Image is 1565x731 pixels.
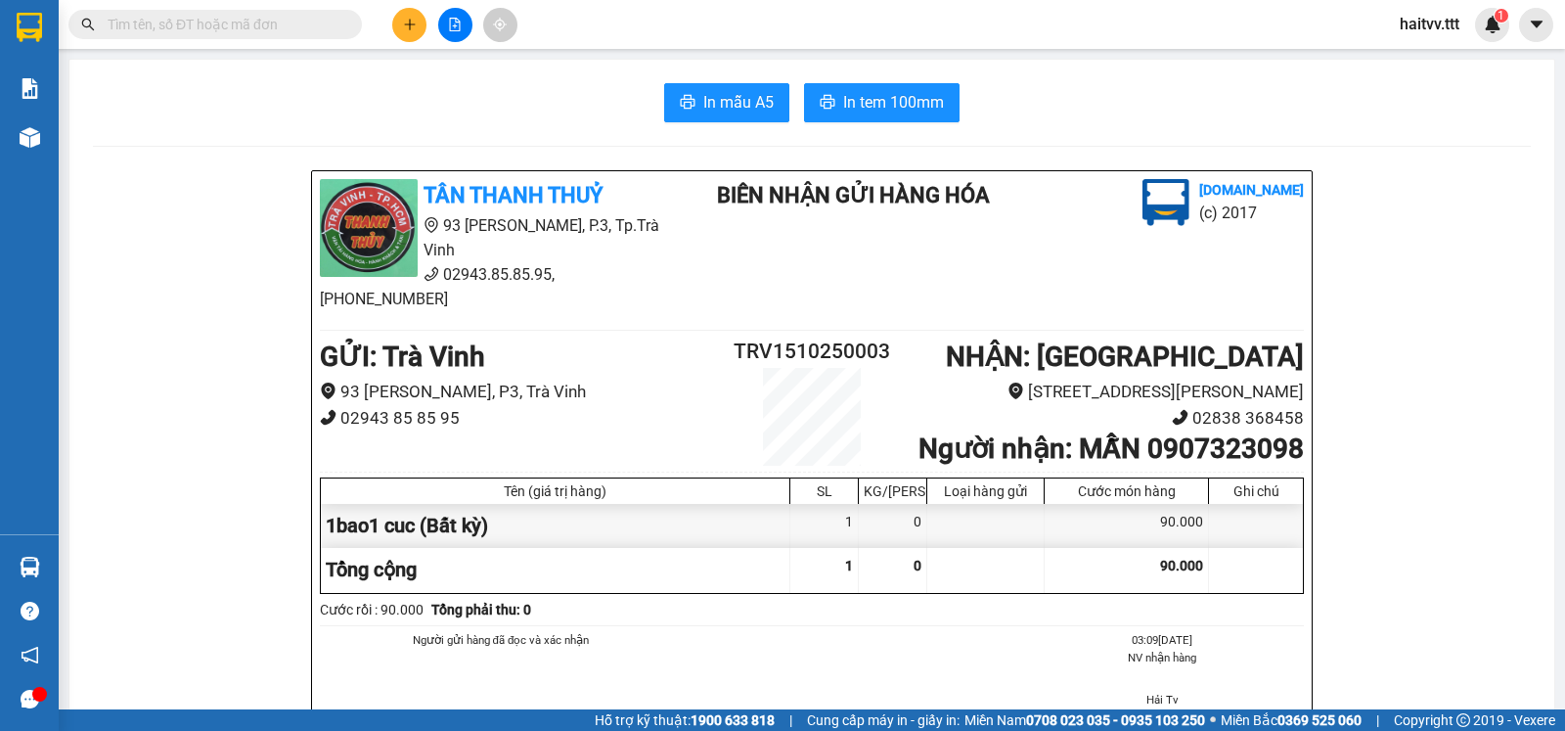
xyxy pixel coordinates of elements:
[1456,713,1470,727] span: copyright
[795,483,853,499] div: SL
[493,18,507,31] span: aim
[894,379,1304,405] li: [STREET_ADDRESS][PERSON_NAME]
[320,262,684,311] li: 02943.85.85.95, [PHONE_NUMBER]
[1045,504,1209,548] div: 90.000
[1519,8,1553,42] button: caret-down
[1007,383,1024,399] span: environment
[320,213,684,262] li: 93 [PERSON_NAME], P.3, Tp.Trà Vinh
[914,558,921,573] span: 0
[820,94,835,113] span: printer
[326,558,417,581] span: Tổng cộng
[20,78,40,99] img: solution-icon
[321,504,790,548] div: 1bao1 cuc (Bất kỳ)
[438,8,472,42] button: file-add
[431,602,531,617] b: Tổng phải thu: 0
[1160,558,1203,573] span: 90.000
[717,183,990,207] b: BIÊN NHẬN GỬI HÀNG HÓA
[1199,182,1304,198] b: [DOMAIN_NAME]
[703,90,774,114] span: In mẫu A5
[1026,712,1205,728] strong: 0708 023 035 - 0935 103 250
[730,336,894,368] h2: TRV1510250003
[320,341,485,373] b: GỬI : Trà Vinh
[1020,691,1304,708] li: Hải Tv
[946,341,1304,373] b: NHẬN : [GEOGRAPHIC_DATA]
[359,631,643,649] li: Người gửi hàng đã đọc và xác nhận
[1498,9,1504,23] span: 1
[424,266,439,282] span: phone
[392,8,426,42] button: plus
[595,709,775,731] span: Hỗ trợ kỹ thuật:
[320,405,730,432] li: 02943 85 85 95
[1214,483,1298,499] div: Ghi chú
[804,83,960,122] button: printerIn tem 100mm
[320,379,730,405] li: 93 [PERSON_NAME], P3, Trà Vinh
[843,90,944,114] span: In tem 100mm
[807,709,960,731] span: Cung cấp máy in - giấy in:
[1277,712,1362,728] strong: 0369 525 060
[1210,716,1216,724] span: ⚪️
[1221,709,1362,731] span: Miền Bắc
[424,183,603,207] b: TÂN THANH THUỶ
[81,18,95,31] span: search
[21,646,39,664] span: notification
[320,179,418,277] img: logo.jpg
[1376,709,1379,731] span: |
[1172,409,1188,426] span: phone
[483,8,517,42] button: aim
[859,504,927,548] div: 0
[20,127,40,148] img: warehouse-icon
[448,18,462,31] span: file-add
[1020,649,1304,666] li: NV nhận hàng
[21,602,39,620] span: question-circle
[1020,631,1304,649] li: 03:09[DATE]
[1528,16,1545,33] span: caret-down
[1050,483,1203,499] div: Cước món hàng
[864,483,921,499] div: KG/[PERSON_NAME]
[403,18,417,31] span: plus
[845,558,853,573] span: 1
[664,83,789,122] button: printerIn mẫu A5
[320,409,336,426] span: phone
[17,13,42,42] img: logo-vxr
[790,504,859,548] div: 1
[894,405,1304,432] li: 02838 368458
[1484,16,1501,33] img: icon-new-feature
[932,483,1039,499] div: Loại hàng gửi
[680,94,695,113] span: printer
[789,709,792,731] span: |
[20,557,40,577] img: warehouse-icon
[1384,12,1475,36] span: haitvv.ttt
[326,483,784,499] div: Tên (giá trị hàng)
[108,14,338,35] input: Tìm tên, số ĐT hoặc mã đơn
[1199,201,1304,225] li: (c) 2017
[320,599,424,620] div: Cước rồi : 90.000
[424,217,439,233] span: environment
[964,709,1205,731] span: Miền Nam
[21,690,39,708] span: message
[1142,179,1189,226] img: logo.jpg
[691,712,775,728] strong: 1900 633 818
[320,383,336,399] span: environment
[918,433,1304,465] b: Người nhận : MẪN 0907323098
[1495,9,1508,23] sup: 1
